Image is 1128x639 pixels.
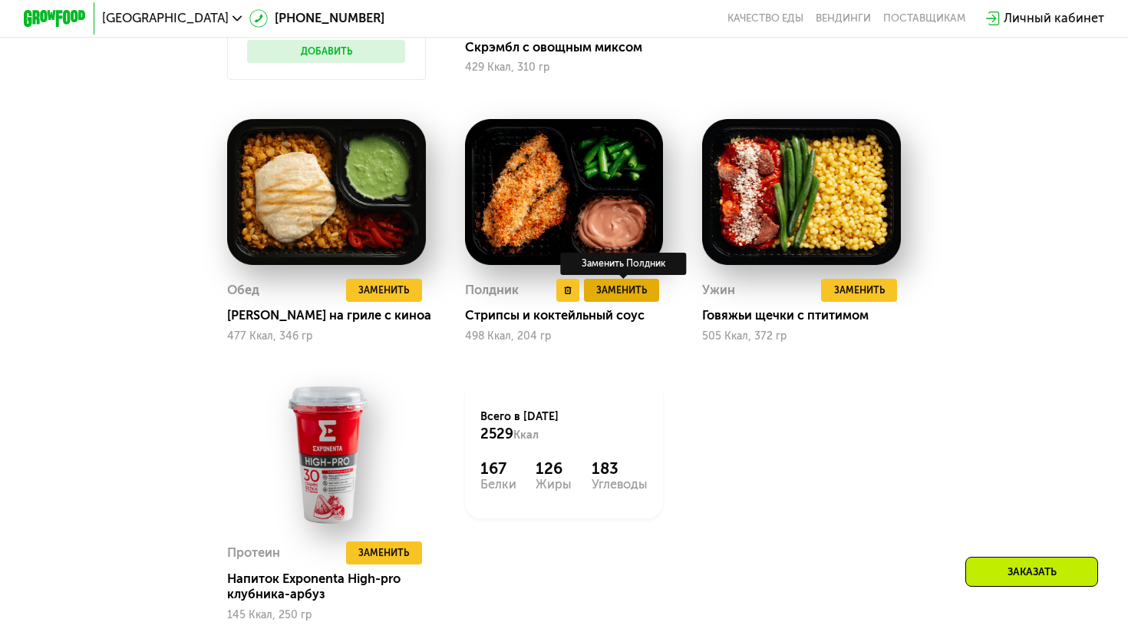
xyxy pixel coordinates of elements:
[596,283,647,298] span: Заменить
[346,541,422,565] button: Заменить
[102,12,229,25] span: [GEOGRAPHIC_DATA]
[227,330,426,343] div: 477 Ккал, 346 гр
[536,459,572,478] div: 126
[536,478,572,491] div: Жиры
[513,429,539,442] span: Ккал
[592,478,648,491] div: Углеводы
[592,459,648,478] div: 183
[227,279,259,303] div: Обед
[702,308,913,323] div: Говяжьи щечки с птитимом
[1004,9,1104,28] div: Личный кабинет
[480,425,513,442] span: 2529
[465,61,664,74] div: 429 Ккал, 310 гр
[702,330,901,343] div: 505 Ккал, 372 гр
[346,279,422,303] button: Заменить
[965,557,1098,587] div: Заказать
[561,253,686,275] div: Заменить Полдник
[584,279,660,303] button: Заменить
[834,283,885,298] span: Заменить
[727,12,803,25] a: Качество еды
[702,279,735,303] div: Ужин
[227,609,426,621] div: 145 Ккал, 250 гр
[465,330,664,343] div: 498 Ккал, 204 гр
[358,283,409,298] span: Заменить
[465,279,519,303] div: Полдник
[247,40,405,64] button: Добавить
[480,409,648,444] div: Всего в [DATE]
[821,279,897,303] button: Заменить
[480,478,516,491] div: Белки
[465,308,676,323] div: Стрипсы и коктейльный соус
[227,571,438,603] div: Напиток Exponenta High-pro клубника-арбуз
[227,541,280,565] div: Протеин
[816,12,871,25] a: Вендинги
[883,12,965,25] div: поставщикам
[480,459,516,478] div: 167
[249,9,384,28] a: [PHONE_NUMBER]
[358,545,409,561] span: Заменить
[227,308,438,323] div: [PERSON_NAME] на гриле с киноа
[465,40,676,55] div: Скрэмбл с овощным миксом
